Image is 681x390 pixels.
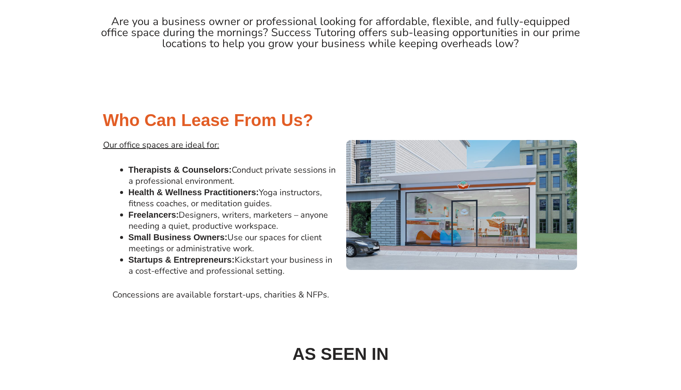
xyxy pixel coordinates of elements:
b: Small Business Owners: [129,233,227,242]
b: Startups & Entrepreneurs: [129,255,235,264]
u: Our office spaces are ideal for: [103,139,219,151]
li: Conduct private sessions in a professional environment. [129,164,336,187]
p: Are you a business owner or professional looking for affordable, flexible, and fully-equipped off... [99,16,583,49]
iframe: Chat Widget [540,294,681,390]
li: Kickstart your business in a cost-effective and professional setting. [129,254,336,277]
b: Health & Wellness Practitioners: [129,188,259,197]
b: Freelancers: [129,210,179,219]
span: Yoga instructors, fitness coaches, or meditation guides. [129,187,322,209]
img: SuccessSpaces™ [345,139,578,271]
li: Designers, writers, marketers – anyone needing a quiet, productive workspace. [129,209,336,232]
b: Therapists & Counselors: [129,165,232,174]
h2: Who Can Lease From Us? [103,109,336,131]
span: Concessions are available for [112,289,224,300]
span: start-ups, charities & NFPs. [224,289,329,300]
h2: AS SEEN IN [99,343,583,365]
li: Use our spaces for client meetings or administrative work. [129,232,336,254]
